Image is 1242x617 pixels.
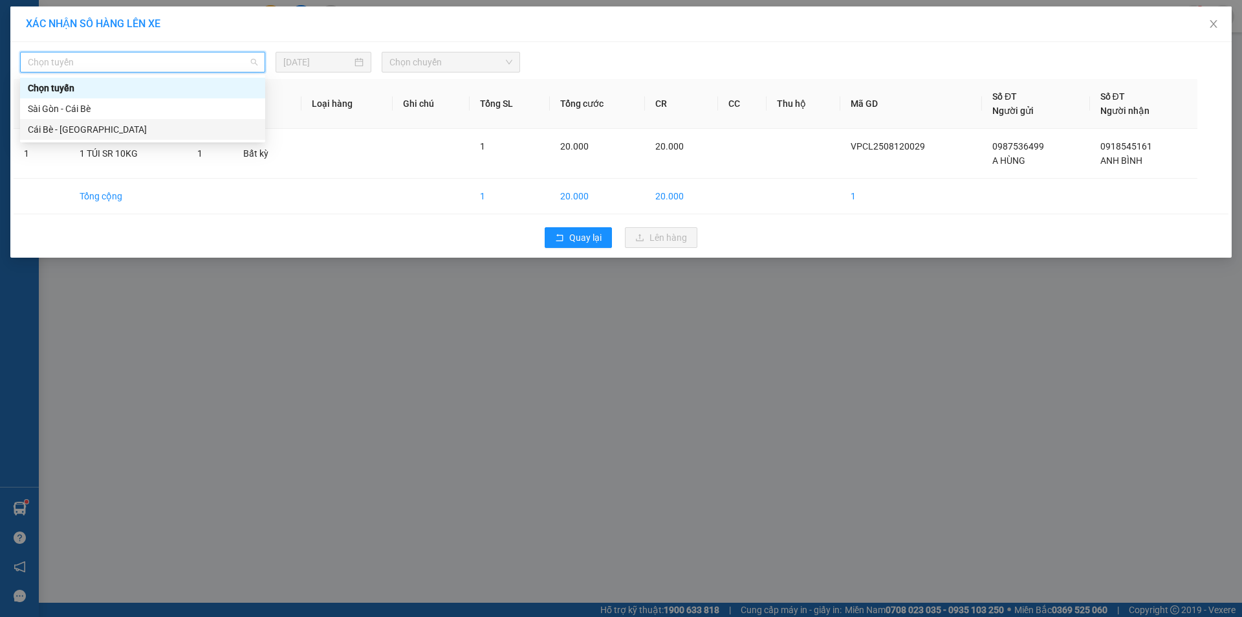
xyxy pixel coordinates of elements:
th: CC [718,79,766,129]
th: Tổng cước [550,79,645,129]
th: Mã GD [840,79,982,129]
span: Quay lại [569,230,602,245]
th: ĐVT [233,79,301,129]
td: 1 [14,129,69,179]
th: CR [645,79,718,129]
button: Close [1195,6,1232,43]
span: Người nhận [1100,106,1149,116]
span: DĐ: [11,83,30,96]
th: Ghi chú [393,79,470,129]
div: Cái Bè - [GEOGRAPHIC_DATA] [28,122,257,137]
div: 0909116477 [11,58,114,76]
span: A HÙNG [992,155,1025,166]
td: 20.000 [550,179,645,214]
span: rollback [555,233,564,243]
span: Gửi: [11,12,31,26]
span: 20.000 [560,141,589,151]
td: 1 [840,179,982,214]
span: VPCL2508120029 [851,141,925,151]
td: 1 [470,179,550,214]
div: Chọn tuyến [28,81,257,95]
div: labo quang tú [124,42,255,58]
span: close [1208,19,1219,29]
div: VP Cai Lậy [11,11,114,27]
span: Nhận: [124,12,155,26]
span: Người gửi [992,106,1034,116]
span: 1 [197,148,202,159]
th: Loại hàng [301,79,393,129]
input: 12/08/2025 [283,55,352,69]
span: 1 [480,141,485,151]
span: 0918545161 [1100,141,1152,151]
span: 20.000 [655,141,684,151]
span: ANH BÌNH [1100,155,1142,166]
span: Số ĐT [992,91,1017,102]
div: Sài Gòn - Cái Bè [20,98,265,119]
div: 0918668425 [124,58,255,76]
div: Sài Gòn - Cái Bè [28,102,257,116]
td: Tổng cộng [69,179,187,214]
td: 1 TÚI SR 10KG [69,129,187,179]
span: XÁC NHẬN SỐ HÀNG LÊN XE [26,17,160,30]
div: NK [PERSON_NAME] [11,27,114,58]
button: rollbackQuay lại [545,227,612,248]
td: 20.000 [645,179,718,214]
button: uploadLên hàng [625,227,697,248]
th: Thu hộ [767,79,841,129]
span: Chọn tuyến [28,52,257,72]
span: Chọn chuyến [389,52,512,72]
span: 0987536499 [992,141,1044,151]
th: STT [14,79,69,129]
div: VP [GEOGRAPHIC_DATA] [124,11,255,42]
td: Bất kỳ [233,129,301,179]
span: Số ĐT [1100,91,1125,102]
span: CHƯA QUA CẦU MỸ QUÝ [11,76,94,144]
th: Tổng SL [470,79,550,129]
div: Cái Bè - Sài Gòn [20,119,265,140]
div: Chọn tuyến [20,78,265,98]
